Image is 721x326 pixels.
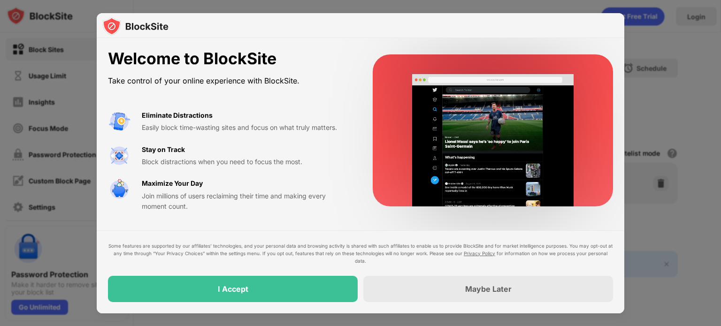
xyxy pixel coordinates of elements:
div: Take control of your online experience with BlockSite. [108,74,350,88]
div: I Accept [218,284,248,294]
div: Welcome to BlockSite [108,49,350,68]
a: Privacy Policy [464,250,495,256]
div: Maximize Your Day [142,178,203,189]
img: value-avoid-distractions.svg [108,110,130,133]
div: Join millions of users reclaiming their time and making every moment count. [142,191,350,212]
div: Easily block time-wasting sites and focus on what truly matters. [142,122,350,133]
div: Block distractions when you need to focus the most. [142,157,350,167]
div: Maybe Later [465,284,512,294]
div: Some features are supported by our affiliates’ technologies, and your personal data and browsing ... [108,242,613,265]
img: value-safe-time.svg [108,178,130,201]
img: logo-blocksite.svg [102,17,169,36]
img: value-focus.svg [108,144,130,167]
div: Eliminate Distractions [142,110,213,121]
div: Stay on Track [142,144,185,155]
